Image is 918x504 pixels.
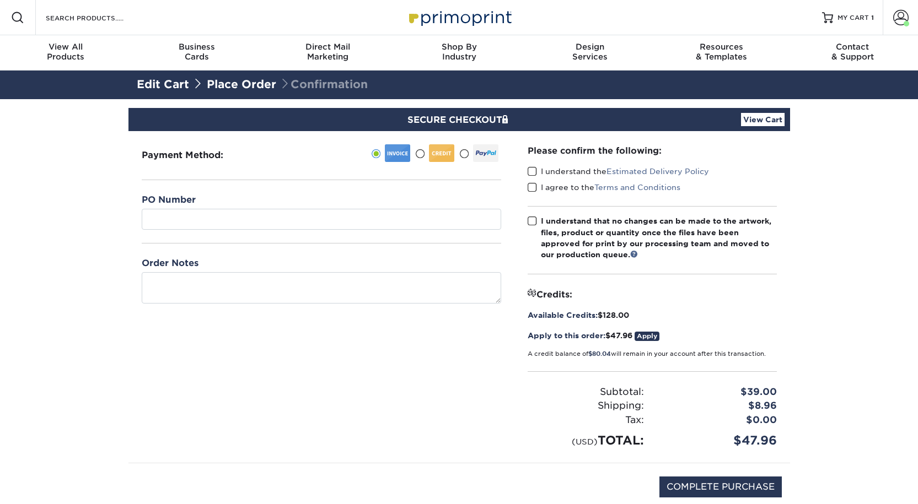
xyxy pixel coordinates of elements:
[656,42,787,52] span: Resources
[519,431,652,449] div: TOTAL:
[659,476,782,497] input: COMPLETE PURCHASE
[528,350,766,357] small: A credit balance of will remain in your account after this transaction.
[652,399,785,413] div: $8.96
[137,78,189,91] a: Edit Cart
[588,350,611,357] span: $80.04
[142,150,250,160] h3: Payment Method:
[524,42,656,52] span: Design
[652,431,785,449] div: $47.96
[528,144,777,157] div: Please confirm the following:
[838,13,869,23] span: MY CART
[404,6,514,29] img: Primoprint
[394,35,525,71] a: Shop ByIndustry
[528,166,709,177] label: I understand the
[606,167,709,176] a: Estimated Delivery Policy
[394,42,525,62] div: Industry
[528,311,598,319] span: Available Credits:
[519,385,652,399] div: Subtotal:
[652,385,785,399] div: $39.00
[142,193,196,207] label: PO Number
[787,42,918,52] span: Contact
[394,42,525,52] span: Shop By
[594,183,680,192] a: Terms and Conditions
[528,182,680,193] label: I agree to the
[871,14,874,21] span: 1
[787,42,918,62] div: & Support
[524,42,656,62] div: Services
[524,35,656,71] a: DesignServices
[262,42,394,62] div: Marketing
[652,413,785,427] div: $0.00
[519,399,652,413] div: Shipping:
[407,115,511,125] span: SECURE CHECKOUT
[528,310,777,321] div: $128.00
[787,35,918,71] a: Contact& Support
[131,35,262,71] a: BusinessCards
[207,78,276,91] a: Place Order
[131,42,262,52] span: Business
[280,78,368,91] span: Confirmation
[142,257,198,270] label: Order Notes
[528,330,777,341] div: $47.96
[131,42,262,62] div: Cards
[45,11,152,24] input: SEARCH PRODUCTS.....
[541,215,777,261] div: I understand that no changes can be made to the artwork, files, product or quantity once the file...
[572,437,598,446] small: (USD)
[519,413,652,427] div: Tax:
[635,332,659,341] a: Apply
[656,35,787,71] a: Resources& Templates
[262,35,394,71] a: Direct MailMarketing
[741,113,785,126] a: View Cart
[528,331,605,340] span: Apply to this order:
[262,42,394,52] span: Direct Mail
[656,42,787,62] div: & Templates
[528,288,777,301] div: Credits:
